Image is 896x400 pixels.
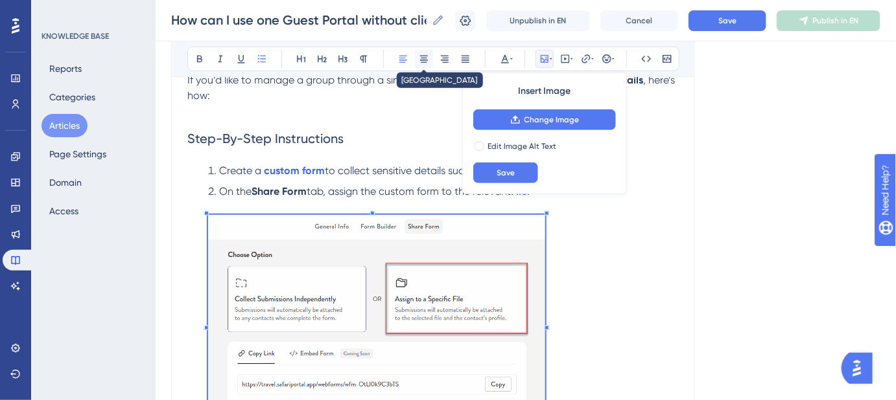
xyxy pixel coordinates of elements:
[41,31,109,41] div: KNOWLEDGE BASE
[307,185,511,197] span: tab, assign the custom form to the relevant
[488,141,556,151] span: Edit Image Alt Text
[497,168,515,178] span: Save
[41,57,89,80] button: Reports
[813,16,859,26] span: Publish in EN
[41,199,86,223] button: Access
[187,131,344,146] span: Step-By-Step Instructions
[718,16,737,26] span: Save
[219,164,261,177] span: Create a
[41,114,88,137] button: Articles
[219,185,252,197] span: On the
[187,74,413,86] span: If you’d like to manage a group through a single
[600,10,678,31] button: Cancel
[413,74,473,86] a: Guest Portal
[473,162,538,183] button: Save
[30,3,81,19] span: Need Help?
[626,16,653,26] span: Cancel
[486,10,590,31] button: Unpublish in EN
[264,164,325,177] a: custom form
[510,16,567,26] span: Unpublish in EN
[689,10,766,31] button: Save
[325,164,574,177] span: to collect sensitive details such as passport numbers.
[519,83,571,99] span: Insert Image
[41,142,114,166] button: Page Settings
[41,85,103,109] button: Categories
[252,185,307,197] strong: Share Form
[842,349,880,388] iframe: UserGuiding AI Assistant Launcher
[525,115,580,125] span: Change Image
[473,109,616,130] button: Change Image
[171,11,427,29] input: Article Name
[777,10,880,31] button: Publish in EN
[41,171,89,194] button: Domain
